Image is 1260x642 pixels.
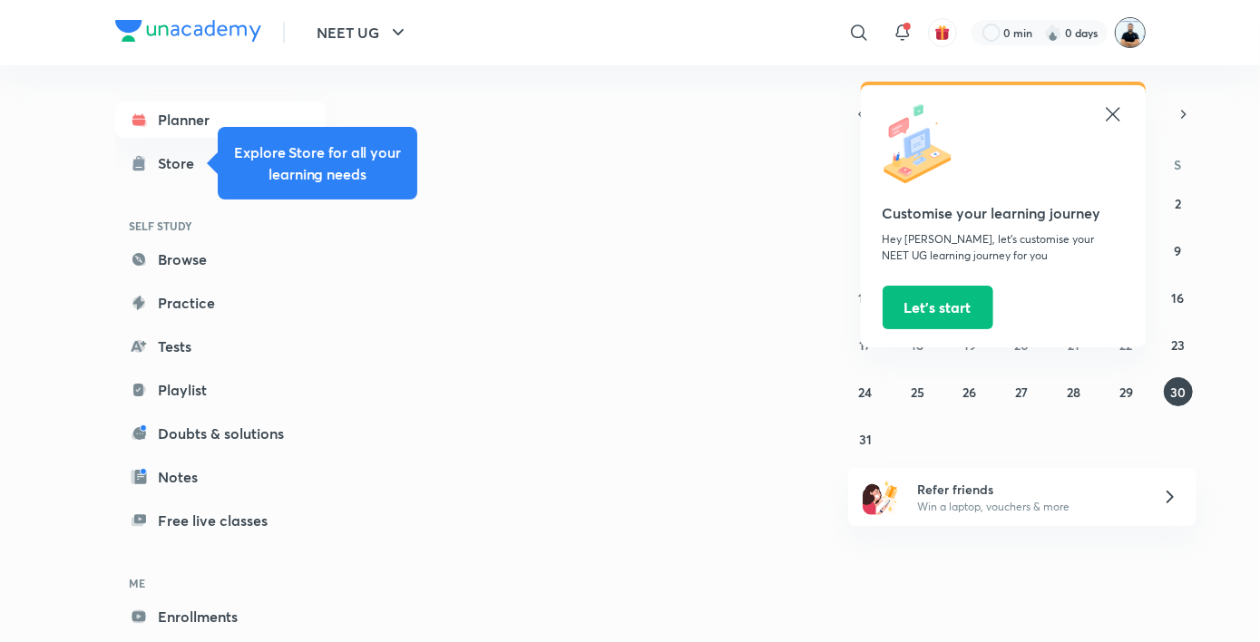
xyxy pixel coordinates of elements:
[115,145,326,181] a: Store
[1164,283,1193,312] button: August 16, 2025
[1175,195,1181,212] abbr: August 2, 2025
[963,384,977,401] abbr: August 26, 2025
[1164,377,1193,406] button: August 30, 2025
[115,502,326,539] a: Free live classes
[1164,236,1193,265] button: August 9, 2025
[851,330,880,359] button: August 17, 2025
[883,286,993,329] button: Let’s start
[883,231,1124,264] p: Hey [PERSON_NAME], let’s customise your NEET UG learning journey for you
[851,283,880,312] button: August 10, 2025
[1014,336,1029,354] abbr: August 20, 2025
[851,424,880,453] button: August 31, 2025
[912,336,924,354] abbr: August 18, 2025
[859,431,872,448] abbr: August 31, 2025
[903,377,933,406] button: August 25, 2025
[1115,17,1146,48] img: Subhash Chandra Yadav
[115,210,326,241] h6: SELF STUDY
[917,499,1140,515] p: Win a laptop, vouchers & more
[928,18,957,47] button: avatar
[115,372,326,408] a: Playlist
[1119,336,1132,354] abbr: August 22, 2025
[115,102,326,138] a: Planner
[934,24,951,41] img: avatar
[1068,336,1079,354] abbr: August 21, 2025
[115,328,326,365] a: Tests
[1164,189,1193,218] button: August 2, 2025
[851,236,880,265] button: August 3, 2025
[1067,384,1080,401] abbr: August 28, 2025
[1007,377,1036,406] button: August 27, 2025
[1164,330,1193,359] button: August 23, 2025
[1170,384,1186,401] abbr: August 30, 2025
[1015,384,1028,401] abbr: August 27, 2025
[115,241,326,277] a: Browse
[851,377,880,406] button: August 24, 2025
[859,384,873,401] abbr: August 24, 2025
[307,15,420,51] button: NEET UG
[115,568,326,598] h6: ME
[1044,24,1062,42] img: streak
[115,459,326,495] a: Notes
[1175,242,1182,259] abbr: August 9, 2025
[955,377,984,406] button: August 26, 2025
[1111,377,1140,406] button: August 29, 2025
[115,20,261,46] a: Company Logo
[115,285,326,321] a: Practice
[115,598,326,635] a: Enrollments
[1119,384,1133,401] abbr: August 29, 2025
[863,479,899,515] img: referral
[115,415,326,452] a: Doubts & solutions
[883,202,1124,224] h5: Customise your learning journey
[1175,156,1182,173] abbr: Saturday
[860,336,872,354] abbr: August 17, 2025
[1171,336,1185,354] abbr: August 23, 2025
[159,152,206,174] div: Store
[859,289,873,306] abbr: August 10, 2025
[883,103,964,185] img: icon
[963,336,976,354] abbr: August 19, 2025
[1060,377,1089,406] button: August 28, 2025
[911,384,924,401] abbr: August 25, 2025
[917,480,1140,499] h6: Refer friends
[115,20,261,42] img: Company Logo
[232,141,403,185] h5: Explore Store for all your learning needs
[1172,289,1185,306] abbr: August 16, 2025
